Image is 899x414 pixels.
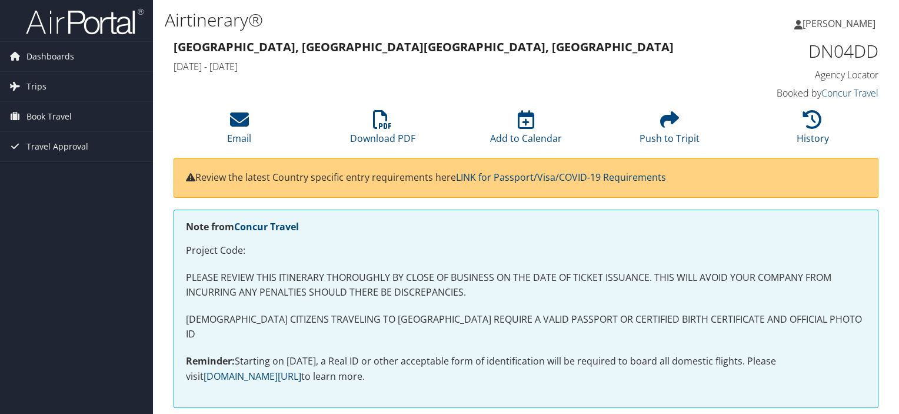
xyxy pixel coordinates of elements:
[350,117,415,145] a: Download PDF
[186,243,866,259] p: Project Code:
[186,355,235,367] strong: Reminder:
[227,117,251,145] a: Email
[186,354,866,384] p: Starting on [DATE], a Real ID or other acceptable form of identification will be required to boar...
[26,42,74,71] span: Dashboards
[204,370,301,383] a: [DOMAIN_NAME][URL]
[26,132,88,161] span: Travel Approval
[234,220,299,233] a: Concur Travel
[456,171,666,184] a: LINK for Passport/Visa/COVID-19 Requirements
[803,17,875,30] span: [PERSON_NAME]
[186,312,866,342] p: [DEMOGRAPHIC_DATA] CITIZENS TRAVELING TO [GEOGRAPHIC_DATA] REQUIRE A VALID PASSPORT OR CERTIFIED ...
[26,102,72,131] span: Book Travel
[490,117,562,145] a: Add to Calendar
[186,170,866,186] p: Review the latest Country specific entry requirements here
[174,39,674,55] strong: [GEOGRAPHIC_DATA], [GEOGRAPHIC_DATA] [GEOGRAPHIC_DATA], [GEOGRAPHIC_DATA]
[26,8,144,35] img: airportal-logo.png
[715,87,878,100] h4: Booked by
[640,117,700,145] a: Push to Tripit
[186,220,299,233] strong: Note from
[715,39,878,64] h1: DN04DD
[821,87,878,100] a: Concur Travel
[165,8,647,32] h1: Airtinerary®
[186,270,866,300] p: PLEASE REVIEW THIS ITINERARY THOROUGHLY BY CLOSE OF BUSINESS ON THE DATE OF TICKET ISSUANCE. THIS...
[797,117,829,145] a: History
[794,6,887,41] a: [PERSON_NAME]
[26,72,46,101] span: Trips
[715,68,878,81] h4: Agency Locator
[174,60,698,73] h4: [DATE] - [DATE]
